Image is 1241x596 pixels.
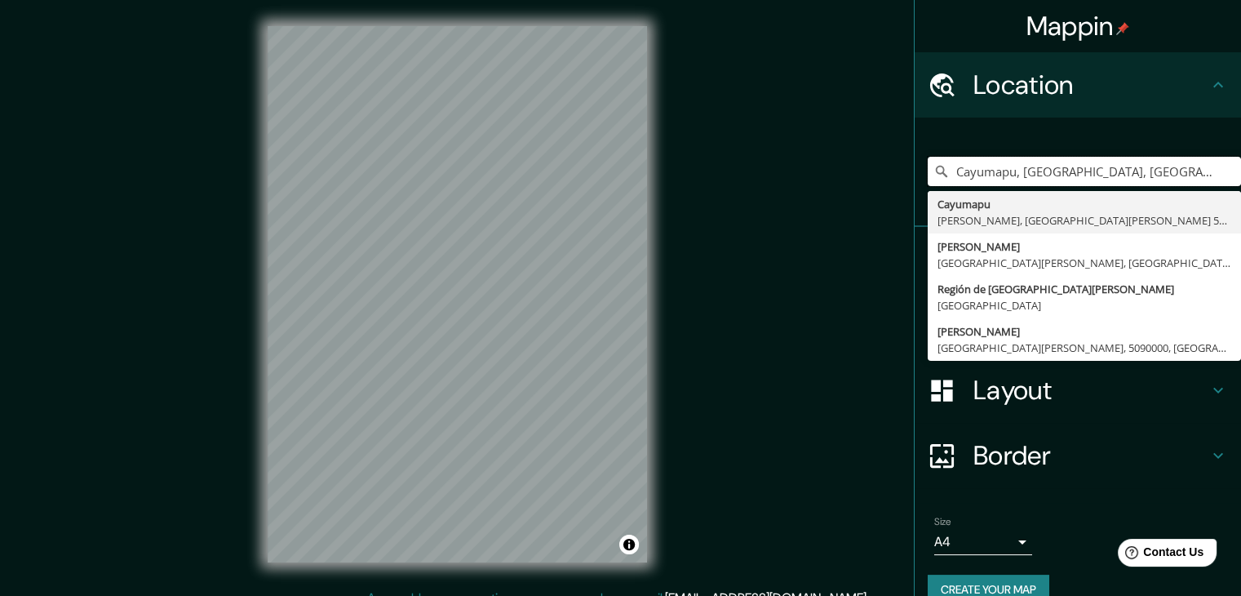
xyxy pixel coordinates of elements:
div: Location [915,52,1241,118]
input: Pick your city or area [928,157,1241,186]
div: Región de [GEOGRAPHIC_DATA][PERSON_NAME] [937,281,1231,297]
div: [GEOGRAPHIC_DATA][PERSON_NAME], [GEOGRAPHIC_DATA] [937,255,1231,271]
div: Cayumapu [937,196,1231,212]
img: pin-icon.png [1116,22,1129,35]
h4: Location [973,69,1208,101]
h4: Layout [973,374,1208,407]
div: Layout [915,358,1241,423]
canvas: Map [268,26,647,563]
iframe: Help widget launcher [1096,532,1223,578]
div: [PERSON_NAME] [937,238,1231,255]
h4: Mappin [1026,10,1130,42]
div: Border [915,423,1241,488]
div: A4 [934,529,1032,555]
div: [PERSON_NAME] [937,323,1231,340]
div: [PERSON_NAME], [GEOGRAPHIC_DATA][PERSON_NAME] 5090000, [GEOGRAPHIC_DATA] [937,212,1231,229]
div: Style [915,292,1241,358]
div: Pins [915,227,1241,292]
div: [GEOGRAPHIC_DATA] [937,297,1231,314]
div: [GEOGRAPHIC_DATA][PERSON_NAME], 5090000, [GEOGRAPHIC_DATA] [937,340,1231,356]
label: Size [934,515,951,529]
h4: Border [973,439,1208,472]
button: Toggle attribution [619,535,639,554]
